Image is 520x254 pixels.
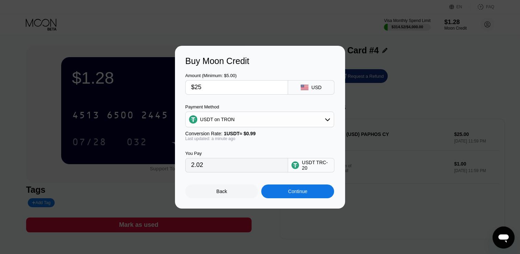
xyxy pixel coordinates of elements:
[217,189,227,194] div: Back
[185,184,258,198] div: Back
[200,117,235,122] div: USDT on TRON
[185,56,335,66] div: Buy Moon Credit
[261,184,334,198] div: Continue
[191,81,282,94] input: $0.00
[224,131,256,136] span: 1 USDT ≈ $0.99
[185,151,288,156] div: You Pay
[493,226,515,248] iframe: Button to launch messaging window
[288,189,307,194] div: Continue
[185,131,334,136] div: Conversion Rate:
[186,113,334,126] div: USDT on TRON
[185,73,288,78] div: Amount (Minimum: $5.00)
[185,136,334,141] div: Last updated: a minute ago
[302,160,331,171] div: USDT TRC-20
[311,85,322,90] div: USD
[185,104,334,109] div: Payment Method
